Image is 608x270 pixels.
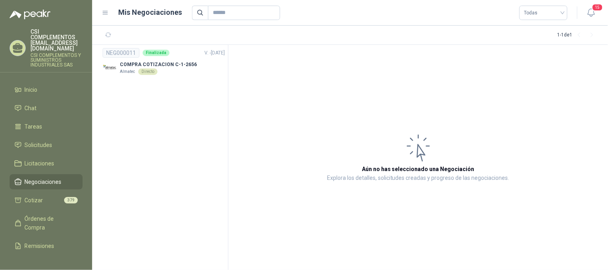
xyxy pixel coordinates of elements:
span: Negociaciones [25,177,62,186]
div: NEG000011 [103,48,139,58]
p: COMPRA COTIZACION C-1-2656 [120,61,197,69]
span: Solicitudes [25,141,53,149]
span: V. - [DATE] [204,50,225,56]
span: Cotizar [25,196,43,205]
span: Inicio [25,85,38,94]
p: CSI COMPLEMENTOS Y SUMINISTROS INDUSTRIALES SAS [30,53,83,67]
p: Almatec [120,69,135,75]
span: Chat [25,104,37,113]
img: Company Logo [103,61,117,75]
span: Licitaciones [25,159,55,168]
h3: Aún no has seleccionado una Negociación [362,165,475,173]
p: CSI COMPLEMENTOS [EMAIL_ADDRESS][DOMAIN_NAME] [30,29,83,51]
span: 15 [592,4,603,11]
button: 15 [584,6,598,20]
a: Órdenes de Compra [10,211,83,235]
span: Remisiones [25,242,55,250]
a: Chat [10,101,83,116]
span: 379 [64,197,78,204]
span: Tareas [25,122,42,131]
a: Negociaciones [10,174,83,189]
span: Órdenes de Compra [25,214,75,232]
span: Todas [524,7,563,19]
p: Explora los detalles, solicitudes creadas y progreso de las negociaciones. [327,173,509,183]
a: Licitaciones [10,156,83,171]
a: Cotizar379 [10,193,83,208]
img: Logo peakr [10,10,50,19]
a: Tareas [10,119,83,134]
a: NEG000011FinalizadaV. -[DATE] Company LogoCOMPRA COTIZACION C-1-2656AlmatecDirecto [103,48,225,75]
h1: Mis Negociaciones [119,7,182,18]
a: Remisiones [10,238,83,254]
div: 1 - 1 de 1 [558,29,598,42]
a: Inicio [10,82,83,97]
a: Solicitudes [10,137,83,153]
div: Finalizada [143,50,170,56]
div: Directo [138,69,158,75]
